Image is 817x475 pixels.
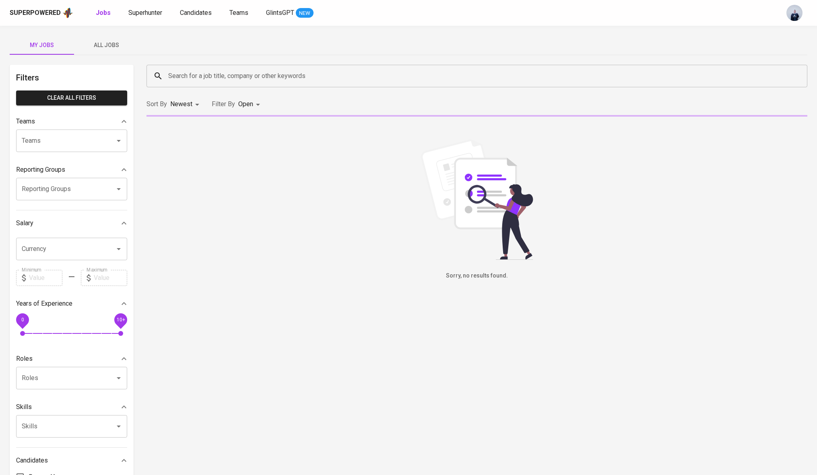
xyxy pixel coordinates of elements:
a: Candidates [180,8,213,18]
a: Teams [229,8,250,18]
a: Superpoweredapp logo [10,7,73,19]
span: Candidates [180,9,212,16]
a: Superhunter [128,8,164,18]
p: Newest [170,99,192,109]
button: Open [113,135,124,146]
div: Years of Experience [16,296,127,312]
div: Candidates [16,452,127,469]
span: Superhunter [128,9,162,16]
div: Teams [16,113,127,130]
button: Open [113,183,124,195]
input: Value [94,270,127,286]
div: Roles [16,351,127,367]
div: Reporting Groups [16,162,127,178]
span: Open [238,100,253,108]
div: Open [238,97,263,112]
img: file_searching.svg [417,139,537,260]
p: Teams [16,117,35,126]
p: Sort By [146,99,167,109]
span: NEW [296,9,314,17]
h6: Filters [16,71,127,84]
button: Open [113,372,124,384]
p: Reporting Groups [16,165,65,175]
p: Salary [16,218,33,228]
img: app logo [62,7,73,19]
button: Clear All filters [16,90,127,105]
img: annisa@glints.com [786,5,803,21]
p: Candidates [16,456,48,465]
div: Salary [16,215,127,231]
h6: Sorry, no results found. [146,271,807,280]
span: Teams [229,9,248,16]
button: Open [113,421,124,432]
span: Clear All filters [23,93,121,103]
a: GlintsGPT NEW [266,8,314,18]
span: GlintsGPT [266,9,294,16]
div: Newest [170,97,202,112]
a: Jobs [96,8,112,18]
div: Skills [16,399,127,415]
div: Superpowered [10,8,61,18]
span: 10+ [116,317,125,322]
input: Value [29,270,62,286]
span: All Jobs [79,40,134,50]
span: My Jobs [14,40,69,50]
b: Jobs [96,9,111,16]
span: 0 [21,317,24,322]
button: Open [113,243,124,255]
p: Years of Experience [16,299,72,308]
p: Skills [16,402,32,412]
p: Roles [16,354,33,364]
p: Filter By [212,99,235,109]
